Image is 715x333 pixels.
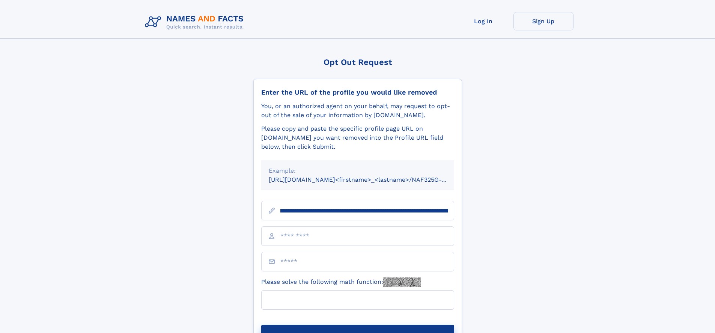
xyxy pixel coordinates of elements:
[513,12,574,30] a: Sign Up
[261,277,421,287] label: Please solve the following math function:
[261,124,454,151] div: Please copy and paste the specific profile page URL on [DOMAIN_NAME] you want removed into the Pr...
[261,102,454,120] div: You, or an authorized agent on your behalf, may request to opt-out of the sale of your informatio...
[453,12,513,30] a: Log In
[269,166,447,175] div: Example:
[142,12,250,32] img: Logo Names and Facts
[269,176,468,183] small: [URL][DOMAIN_NAME]<firstname>_<lastname>/NAF325G-xxxxxxxx
[253,57,462,67] div: Opt Out Request
[261,88,454,96] div: Enter the URL of the profile you would like removed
